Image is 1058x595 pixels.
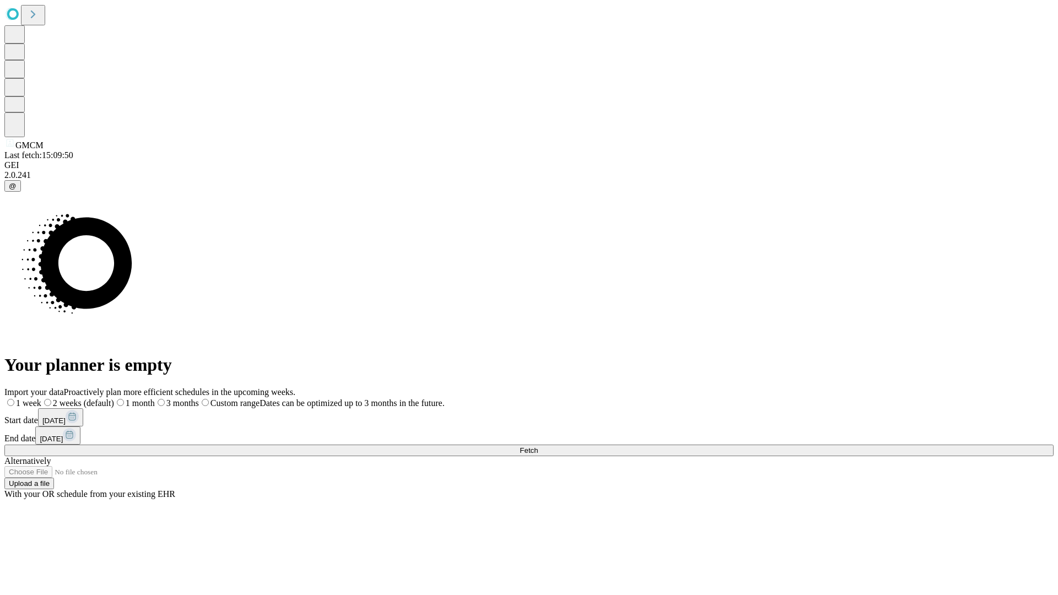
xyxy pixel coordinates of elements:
[9,182,17,190] span: @
[4,408,1054,426] div: Start date
[4,150,73,160] span: Last fetch: 15:09:50
[64,387,295,397] span: Proactively plan more efficient schedules in the upcoming weeks.
[4,387,64,397] span: Import your data
[4,456,51,466] span: Alternatively
[4,426,1054,445] div: End date
[4,355,1054,375] h1: Your planner is empty
[35,426,80,445] button: [DATE]
[7,399,14,406] input: 1 week
[40,435,63,443] span: [DATE]
[4,180,21,192] button: @
[166,398,199,408] span: 3 months
[16,398,41,408] span: 1 week
[4,160,1054,170] div: GEI
[44,399,51,406] input: 2 weeks (default)
[202,399,209,406] input: Custom rangeDates can be optimized up to 3 months in the future.
[158,399,165,406] input: 3 months
[15,140,44,150] span: GMCM
[4,170,1054,180] div: 2.0.241
[4,489,175,499] span: With your OR schedule from your existing EHR
[4,445,1054,456] button: Fetch
[38,408,83,426] button: [DATE]
[117,399,124,406] input: 1 month
[210,398,260,408] span: Custom range
[42,416,66,425] span: [DATE]
[520,446,538,455] span: Fetch
[53,398,114,408] span: 2 weeks (default)
[126,398,155,408] span: 1 month
[4,478,54,489] button: Upload a file
[260,398,444,408] span: Dates can be optimized up to 3 months in the future.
